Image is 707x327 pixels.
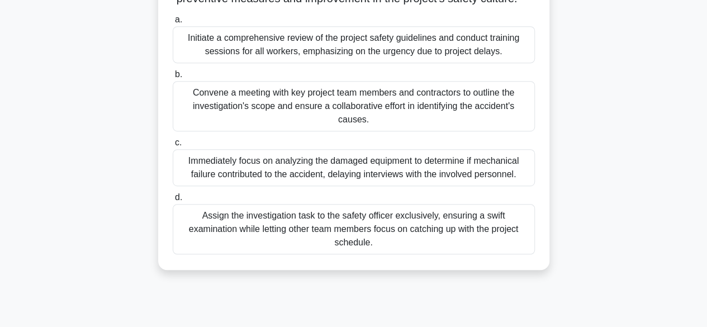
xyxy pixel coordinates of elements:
span: c. [175,138,182,147]
div: Assign the investigation task to the safety officer exclusively, ensuring a swift examination whi... [173,204,535,254]
span: d. [175,192,182,202]
div: Convene a meeting with key project team members and contractors to outline the investigation's sc... [173,81,535,131]
span: a. [175,15,182,24]
span: b. [175,69,182,79]
div: Immediately focus on analyzing the damaged equipment to determine if mechanical failure contribut... [173,149,535,186]
div: Initiate a comprehensive review of the project safety guidelines and conduct training sessions fo... [173,26,535,63]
